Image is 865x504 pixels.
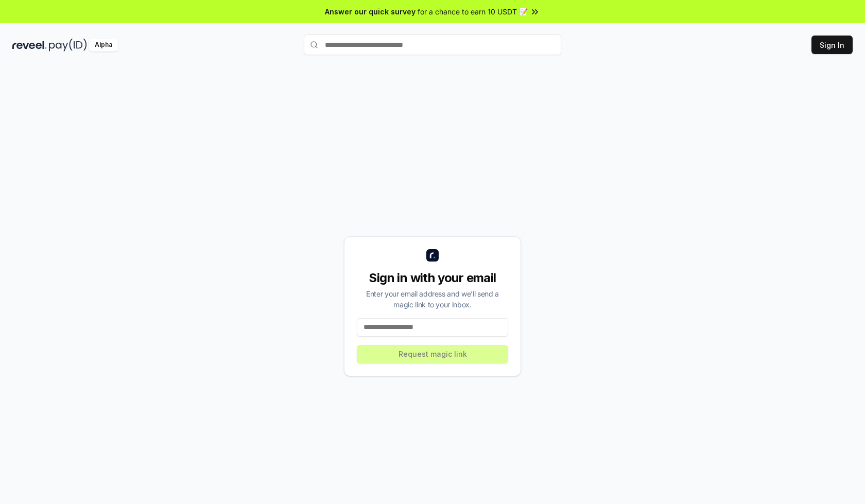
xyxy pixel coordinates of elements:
[418,6,528,17] span: for a chance to earn 10 USDT 📝
[357,288,508,310] div: Enter your email address and we’ll send a magic link to your inbox.
[89,39,118,51] div: Alpha
[357,270,508,286] div: Sign in with your email
[12,39,47,51] img: reveel_dark
[49,39,87,51] img: pay_id
[325,6,416,17] span: Answer our quick survey
[811,36,853,54] button: Sign In
[426,249,439,262] img: logo_small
